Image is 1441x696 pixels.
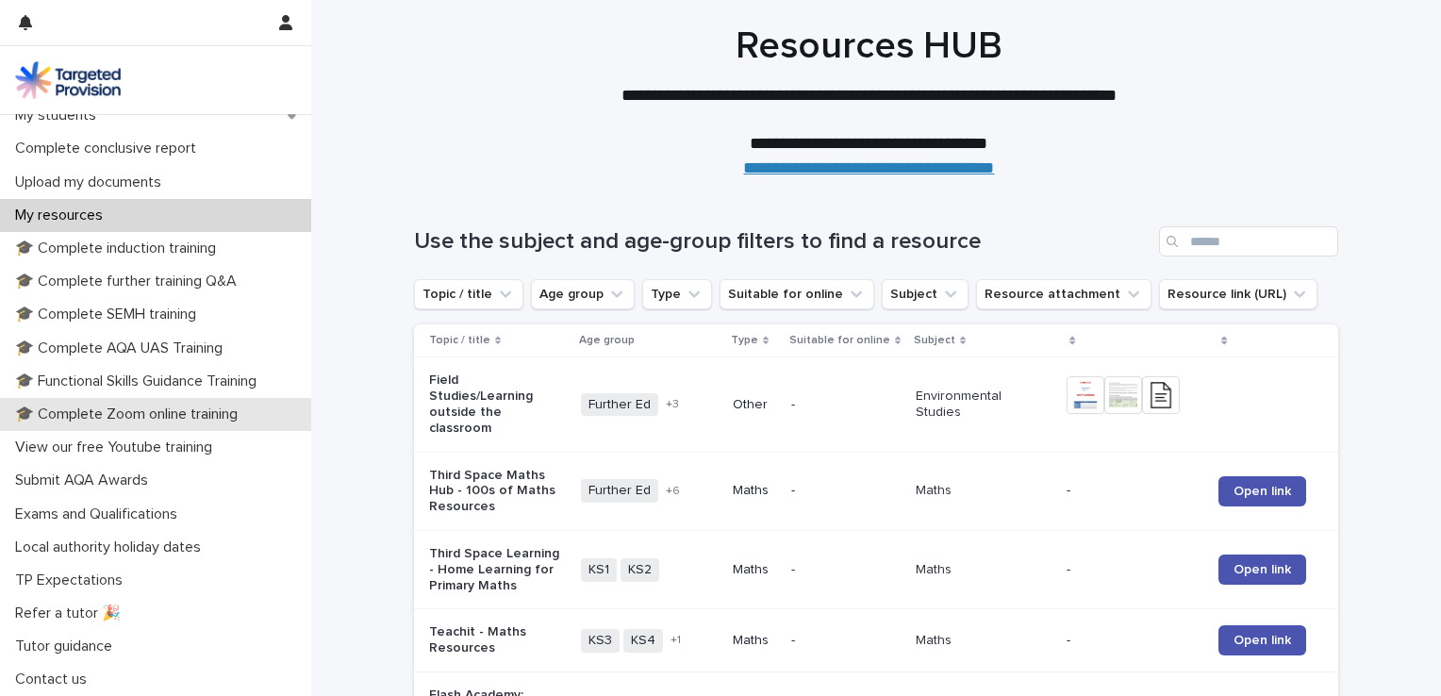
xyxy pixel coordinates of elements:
[579,330,635,351] p: Age group
[8,174,176,191] p: Upload my documents
[976,279,1151,309] button: Resource attachment
[429,330,490,351] p: Topic / title
[671,635,681,646] span: + 1
[8,605,136,622] p: Refer a tutor 🎉
[581,558,617,582] span: KS1
[8,207,118,224] p: My resources
[414,452,1338,530] tr: Third Space Maths Hub - 100s of Maths ResourcesFurther Ed+6Maths-Maths-Open link
[791,633,901,649] p: -
[791,562,901,578] p: -
[731,330,758,351] p: Type
[1067,483,1201,499] p: -
[623,629,663,653] span: KS4
[414,609,1338,672] tr: Teachit - Maths ResourcesKS3KS4+1Maths-Maths-Open link
[414,279,523,309] button: Topic / title
[666,399,679,410] span: + 3
[8,306,211,323] p: 🎓 Complete SEMH training
[8,572,138,589] p: TP Expectations
[8,472,163,489] p: Submit AQA Awards
[916,389,1051,421] p: Environmental Studies
[581,629,620,653] span: KS3
[8,439,227,456] p: View our free Youtube training
[1218,476,1306,506] a: Open link
[1067,633,1201,649] p: -
[8,273,252,290] p: 🎓 Complete further training Q&A
[429,468,564,515] p: Third Space Maths Hub - 100s of Maths Resources
[8,340,238,357] p: 🎓 Complete AQA UAS Training
[720,279,874,309] button: Suitable for online
[429,546,564,593] p: Third Space Learning - Home Learning for Primary Maths
[429,373,564,436] p: Field Studies/Learning outside the classroom
[916,483,1051,499] p: Maths
[8,539,216,556] p: Local authority holiday dates
[8,107,111,124] p: My students
[916,633,1051,649] p: Maths
[733,562,776,578] p: Maths
[1067,562,1201,578] p: -
[531,279,635,309] button: Age group
[8,373,272,390] p: 🎓 Functional Skills Guidance Training
[882,279,969,309] button: Subject
[1159,279,1317,309] button: Resource link (URL)
[406,24,1331,69] h1: Resources HUB
[429,624,564,656] p: Teachit - Maths Resources
[8,638,127,655] p: Tutor guidance
[414,530,1338,608] tr: Third Space Learning - Home Learning for Primary MathsKS1KS2Maths-Maths-Open link
[414,228,1151,256] h1: Use the subject and age-group filters to find a resource
[1218,555,1306,585] a: Open link
[8,406,253,423] p: 🎓 Complete Zoom online training
[791,397,901,413] p: -
[8,240,231,257] p: 🎓 Complete induction training
[1159,226,1338,257] input: Search
[789,330,890,351] p: Suitable for online
[666,486,680,497] span: + 6
[8,671,102,688] p: Contact us
[581,479,658,503] span: Further Ed
[733,397,776,413] p: Other
[621,558,659,582] span: KS2
[414,357,1338,452] tr: Field Studies/Learning outside the classroomFurther Ed+3Other-Environmental Studies
[1234,634,1291,647] span: Open link
[916,562,1051,578] p: Maths
[733,633,776,649] p: Maths
[1218,625,1306,655] a: Open link
[733,483,776,499] p: Maths
[1234,563,1291,576] span: Open link
[8,505,192,523] p: Exams and Qualifications
[791,483,901,499] p: -
[8,140,211,157] p: Complete conclusive report
[581,393,658,417] span: Further Ed
[15,61,121,99] img: M5nRWzHhSzIhMunXDL62
[1234,485,1291,498] span: Open link
[914,330,955,351] p: Subject
[642,279,712,309] button: Type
